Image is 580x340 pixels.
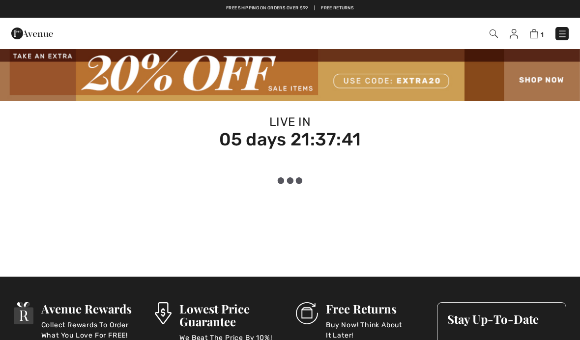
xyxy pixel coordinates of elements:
img: My Info [510,29,518,39]
img: Shopping Bag [530,29,538,38]
a: Free shipping on orders over $99 [226,5,308,12]
span: | [314,5,315,12]
img: Lowest Price Guarantee [155,302,172,324]
h3: Stay Up-To-Date [447,312,556,325]
img: Search [490,29,498,38]
h3: Free Returns [326,302,425,315]
a: Free Returns [321,5,354,12]
img: Free Returns [296,302,318,324]
span: 1 [541,31,544,38]
p: Buy Now! Think About It Later! [326,320,425,340]
a: 1 [530,28,544,39]
img: 1ère Avenue [11,24,53,43]
img: Menu [557,29,567,39]
p: Collect Rewards To Order What You Love For FREE! [41,320,143,340]
h3: Avenue Rewards [41,302,143,315]
a: 1ère Avenue [11,28,53,37]
img: Avenue Rewards [14,302,33,324]
h3: Lowest Price Guarantee [179,302,284,328]
div: 05 days 21:37:41 [12,131,568,148]
span: Live In [269,115,311,129]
